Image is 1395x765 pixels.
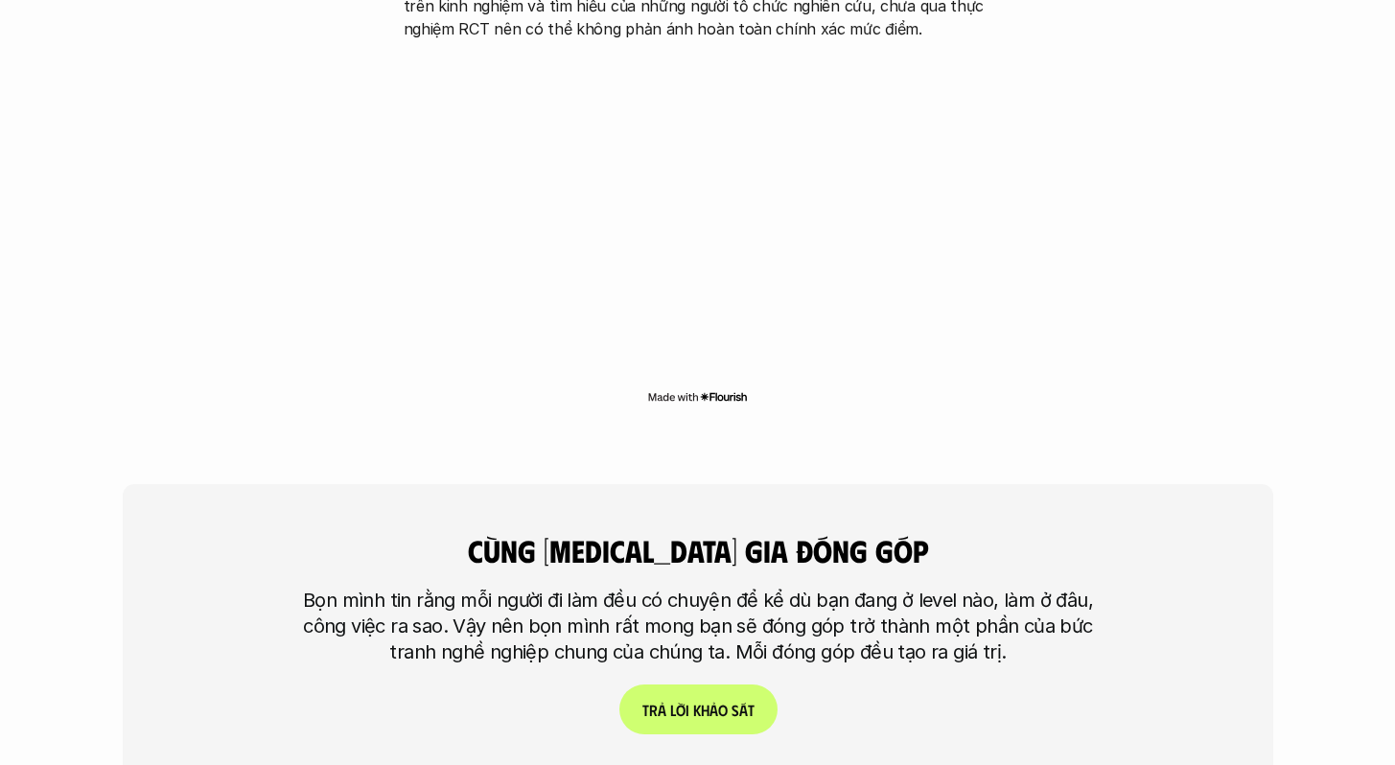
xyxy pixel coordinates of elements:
span: T [641,701,648,719]
img: Made with Flourish [647,389,748,405]
span: r [648,701,657,719]
span: t [747,701,754,719]
span: á [738,701,747,719]
span: l [669,701,675,719]
a: Trảlờikhảosát [618,684,777,734]
h4: cùng [MEDICAL_DATA] gia đóng góp [386,532,1010,568]
span: h [700,701,709,719]
span: s [731,701,738,719]
span: ờ [675,701,685,719]
iframe: Interactive or visual content [386,50,1010,385]
span: k [692,701,700,719]
span: i [685,701,688,719]
p: Bọn mình tin rằng mỗi người đi làm đều có chuyện để kể dù bạn đang ở level nào, làm ở đâu, công v... [291,588,1105,665]
span: o [717,701,727,719]
span: ả [709,701,717,719]
span: ả [657,701,665,719]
